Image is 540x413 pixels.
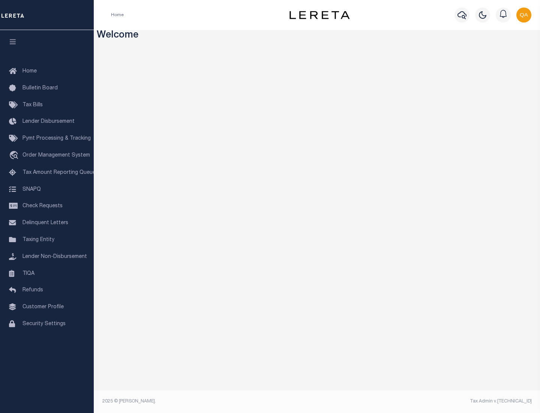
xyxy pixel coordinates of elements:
li: Home [111,12,124,18]
span: Check Requests [22,203,63,209]
i: travel_explore [9,151,21,161]
img: logo-dark.svg [289,11,349,19]
span: Home [22,69,37,74]
h3: Welcome [97,30,537,42]
span: Taxing Entity [22,237,54,243]
div: 2025 © [PERSON_NAME]. [97,398,317,405]
img: svg+xml;base64,PHN2ZyB4bWxucz0iaHR0cDovL3d3dy53My5vcmcvMjAwMC9zdmciIHBvaW50ZXItZXZlbnRzPSJub25lIi... [516,8,531,23]
span: Tax Bills [22,102,43,108]
span: Delinquent Letters [22,220,68,226]
span: Pymt Processing & Tracking [22,136,91,141]
span: Security Settings [22,321,66,327]
span: Refunds [22,288,43,293]
span: SNAPQ [22,187,41,192]
div: Tax Admin v.[TECHNICAL_ID] [322,398,532,405]
span: Lender Non-Disbursement [22,254,87,259]
span: Order Management System [22,153,90,158]
span: Tax Amount Reporting Queue [22,170,96,175]
span: TIQA [22,271,34,276]
span: Bulletin Board [22,86,58,91]
span: Customer Profile [22,304,64,310]
span: Lender Disbursement [22,119,75,124]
